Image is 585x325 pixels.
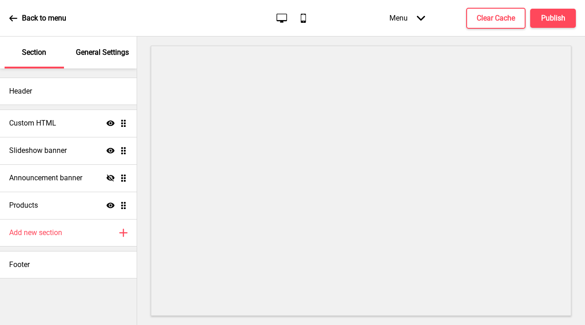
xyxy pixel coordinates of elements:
[466,8,526,29] button: Clear Cache
[9,173,82,183] h4: Announcement banner
[22,13,66,23] p: Back to menu
[9,86,32,96] h4: Header
[380,5,434,31] div: Menu
[22,47,46,58] p: Section
[477,13,515,23] h4: Clear Cache
[9,200,38,210] h4: Products
[76,47,129,58] p: General Settings
[541,13,565,23] h4: Publish
[530,9,576,28] button: Publish
[9,6,66,31] a: Back to menu
[9,260,30,270] h4: Footer
[9,118,56,128] h4: Custom HTML
[9,146,67,156] h4: Slideshow banner
[9,228,62,238] h4: Add new section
